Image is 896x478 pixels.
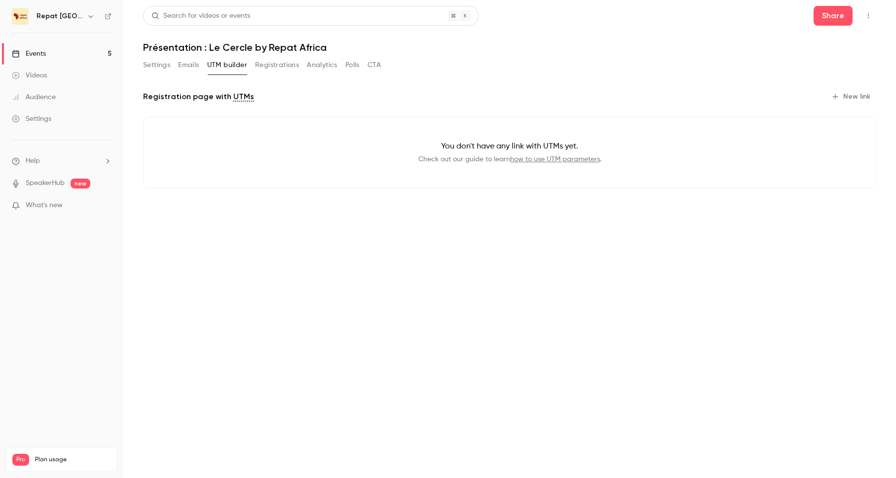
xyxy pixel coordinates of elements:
[159,141,860,152] p: You don't have any link with UTMs yet.
[26,178,65,188] a: SpeakerHub
[35,456,111,464] span: Plan usage
[100,201,112,210] iframe: Noticeable Trigger
[345,57,360,73] button: Polls
[827,89,876,105] button: New link
[12,71,47,80] div: Videos
[207,57,247,73] button: UTM builder
[12,156,112,166] li: help-dropdown-opener
[255,57,299,73] button: Registrations
[12,8,28,24] img: Repat Africa
[151,11,250,21] div: Search for videos or events
[26,156,40,166] span: Help
[12,114,51,124] div: Settings
[307,57,337,73] button: Analytics
[143,57,170,73] button: Settings
[143,41,876,53] h1: Présentation : Le Cercle by Repat Africa
[26,200,63,211] span: What's new
[368,57,381,73] button: CTA
[12,49,46,59] div: Events
[143,91,254,103] p: Registration page with
[12,454,29,466] span: Pro
[12,92,56,102] div: Audience
[814,6,853,26] button: Share
[233,91,254,103] a: UTMs
[37,11,83,21] h6: Repat [GEOGRAPHIC_DATA]
[71,179,90,188] span: new
[159,154,860,164] p: Check out our guide to learn .
[510,156,600,163] a: how to use UTM parameters
[178,57,199,73] button: Emails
